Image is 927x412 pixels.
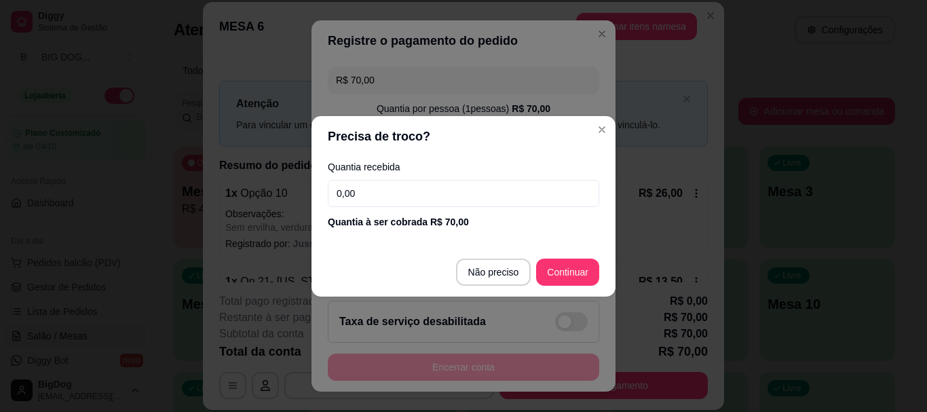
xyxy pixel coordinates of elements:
label: Quantia recebida [328,162,599,172]
button: Close [591,119,613,141]
div: Quantia à ser cobrada R$ 70,00 [328,215,599,229]
button: Não preciso [456,259,531,286]
button: Continuar [536,259,599,286]
header: Precisa de troco? [311,116,616,157]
